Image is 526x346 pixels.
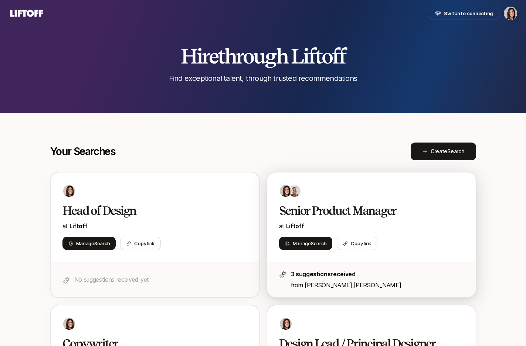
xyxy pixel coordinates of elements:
span: Search [311,240,326,246]
img: star-icon [279,271,286,278]
span: Manage [293,240,327,247]
button: ManageSearch [62,237,116,250]
img: dbb69939_042d_44fe_bb10_75f74df84f7f.jpg [289,185,301,197]
img: Eleanor Morgan [504,7,517,20]
span: , [352,281,401,289]
h2: Senior Product Manager [279,203,448,218]
p: 3 suggestions received [291,269,464,279]
button: Copy link [120,237,161,250]
p: at [279,221,464,231]
span: Switch to connecting [444,10,493,17]
h2: Hire [181,45,346,67]
p: at [62,221,247,231]
h2: Head of Design [62,203,232,218]
button: Switch to connecting [429,7,499,20]
span: Search [94,240,110,246]
p: Find exceptional talent, through trusted recommendations [169,73,357,83]
span: through Liftoff [218,44,345,69]
span: [PERSON_NAME] [353,281,401,289]
p: from [291,280,464,290]
span: Liftoff [69,222,88,230]
button: ManageSearch [279,237,333,250]
p: Your Searches [50,145,116,157]
span: [PERSON_NAME] [305,281,352,289]
img: 71d7b91d_d7cb_43b4_a7ea_a9b2f2cc6e03.jpg [280,185,292,197]
p: No suggestions received yet [74,275,247,284]
span: Liftoff [286,222,304,230]
span: Manage [76,240,110,247]
span: Create [431,147,464,156]
button: Copy link [337,237,377,250]
img: 71d7b91d_d7cb_43b4_a7ea_a9b2f2cc6e03.jpg [280,318,292,330]
span: Search [447,148,464,154]
button: CreateSearch [411,143,476,160]
img: star-icon [62,277,70,284]
button: Eleanor Morgan [504,7,517,20]
img: 71d7b91d_d7cb_43b4_a7ea_a9b2f2cc6e03.jpg [63,185,75,197]
img: 71d7b91d_d7cb_43b4_a7ea_a9b2f2cc6e03.jpg [63,318,75,330]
